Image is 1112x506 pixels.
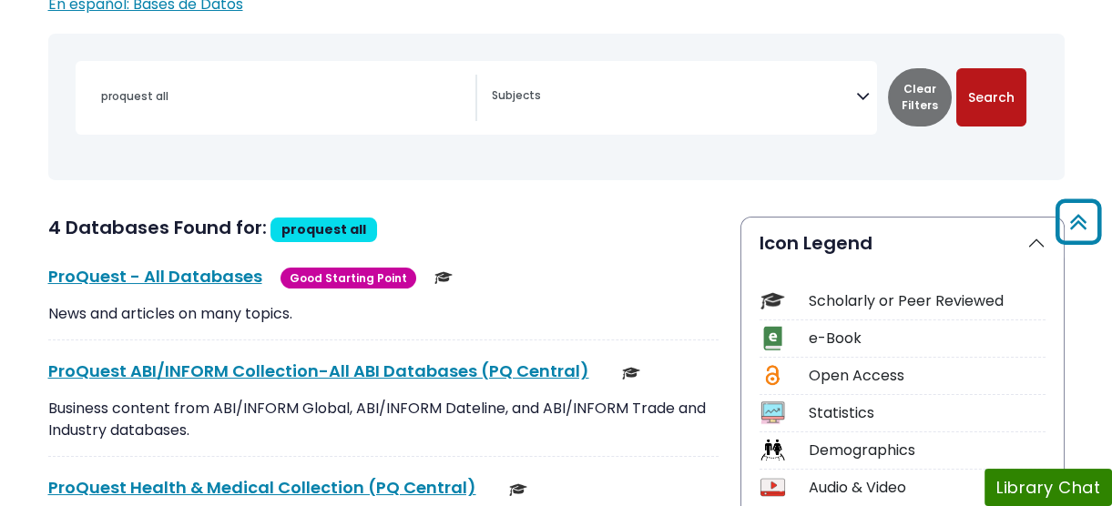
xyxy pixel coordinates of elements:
button: Icon Legend [741,218,1064,268]
span: Good Starting Point [281,268,416,288]
button: Submit for Search Results [956,68,1026,126]
div: Open Access [809,365,1046,387]
img: Icon Audio & Video [760,475,785,500]
img: Scholarly or Peer Reviewed [509,481,527,499]
a: ProQuest - All Databases [48,265,262,288]
a: ProQuest ABI/INFORM Collection-All ABI Databases (PQ Central) [48,359,589,382]
img: Icon Open Access [761,363,784,388]
nav: Search filters [48,34,1065,180]
img: Icon Demographics [760,438,785,462]
span: proquest all [281,220,366,238]
div: Audio & Video [809,477,1046,499]
a: ProQuest Health & Medical Collection (PQ Central) [48,476,476,499]
p: Business content from ABI/INFORM Global, ABI/INFORM Dateline, and ABI/INFORM Trade and Industry d... [48,398,719,441]
textarea: Search [492,90,856,105]
div: e-Book [809,328,1046,349]
div: Statistics [809,402,1046,424]
button: Clear Filters [888,68,952,126]
div: Demographics [809,440,1046,461]
img: Scholarly or Peer Reviewed [622,364,640,382]
a: Back to Top [1049,207,1107,238]
img: Scholarly or Peer Reviewed [434,268,453,287]
span: 4 Databases Found for: [48,215,267,240]
div: Scholarly or Peer Reviewed [809,290,1046,312]
img: Icon Statistics [760,400,785,425]
input: Search database by title or keyword [90,83,475,109]
img: Icon e-Book [760,326,785,350]
button: Library Chat [984,469,1112,506]
img: Icon Scholarly or Peer Reviewed [760,288,785,313]
p: News and articles on many topics. [48,303,719,325]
